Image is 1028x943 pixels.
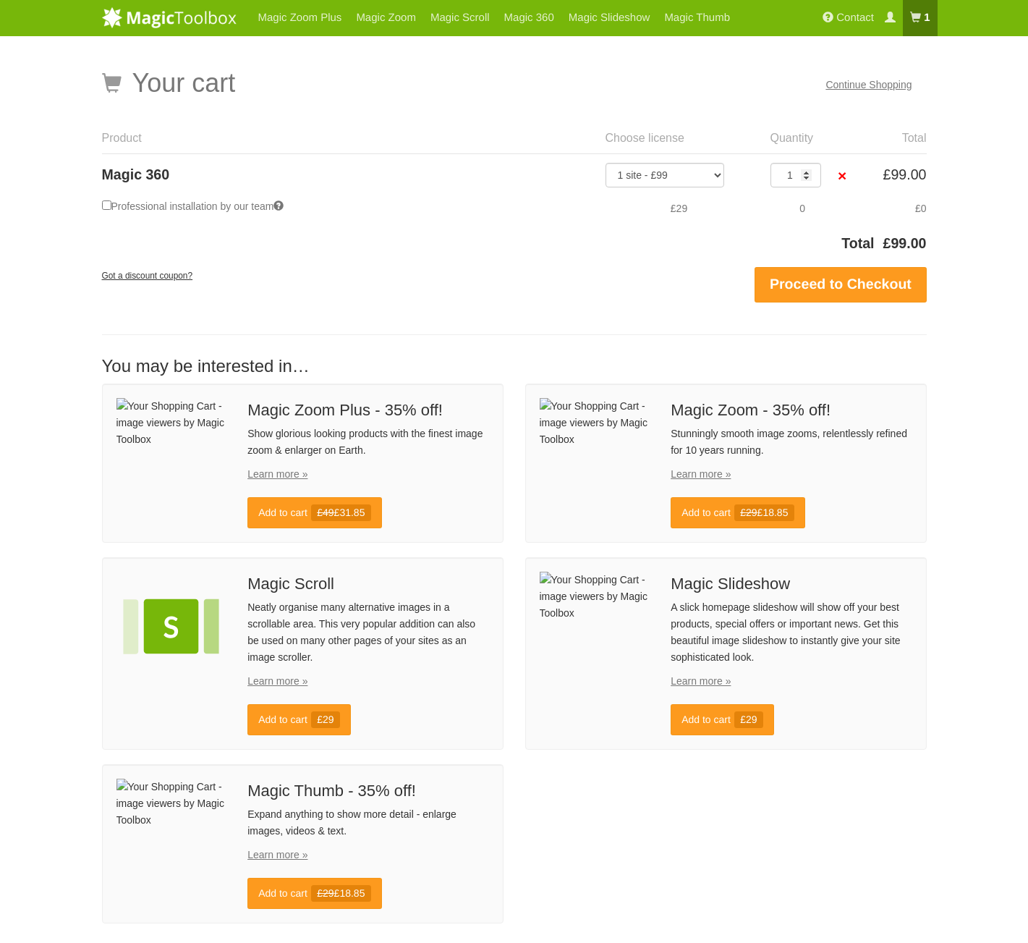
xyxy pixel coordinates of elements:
[924,12,930,24] b: 1
[671,497,805,528] a: Add to cart£29£18.85
[247,599,488,666] p: Neatly organise many alternative images in a scrollable area. This very popular addition can also...
[116,398,226,448] img: Your Shopping Cart - image viewers by Magic Toolbox
[247,806,488,840] p: Expand anything to show more detail - enlarge images, videos & text.
[734,711,763,728] span: £29
[247,878,382,909] a: Add to cart£29£18.85
[273,200,284,211] span: We will install Magic 360 on your website exactly how you want it. Full money refund if we cannot...
[734,504,794,521] span: £18.85
[247,402,488,418] span: Magic Zoom Plus - 35% off!
[671,402,912,418] span: Magic Zoom - 35% off!
[317,887,334,899] s: £29
[247,675,307,687] a: Learn more »
[883,166,927,182] bdi: 99.00
[671,468,731,480] a: Learn more »
[762,123,835,153] th: Quantity
[247,426,488,459] p: Show glorious looking products with the finest image zoom & enlarger on Earth.
[671,426,912,459] p: Stunningly smooth image zooms, relentlessly refined for 10 years running.
[102,200,111,210] input: Professional installation by our team
[311,504,371,521] span: £31.85
[247,575,488,592] span: Magic Scroll
[102,264,193,286] a: Got a discount coupon?
[836,12,874,24] span: Contact
[762,187,835,229] td: 0
[740,507,757,518] s: £29
[835,168,850,183] a: ×
[671,704,774,735] a: Add to cart£29
[247,468,307,480] a: Learn more »
[102,233,875,263] th: Total
[770,163,821,187] input: Qty
[102,123,597,153] th: Product
[883,166,891,182] span: £
[540,572,650,622] img: Your Shopping Cart - image viewers by Magic Toolbox
[311,885,371,902] span: £18.85
[755,267,926,303] a: Proceed to Checkout
[915,203,927,214] span: £0
[671,575,912,592] span: Magic Slideshow
[883,235,891,251] span: £
[825,79,912,90] a: Continue Shopping
[102,7,237,28] img: MagicToolbox.com - Image tools for your website
[597,187,762,229] td: £29
[116,572,226,682] img: Your Shopping Cart - image viewers by Magic Toolbox
[102,357,927,376] h3: You may be interested in…
[247,849,307,860] a: Learn more »
[116,779,226,829] img: Your Shopping Cart - image viewers by Magic Toolbox
[102,271,193,281] small: Got a discount coupon?
[671,675,731,687] a: Learn more »
[540,398,650,448] img: Your Shopping Cart - image viewers by Magic Toolbox
[671,599,912,666] p: A slick homepage slideshow will show off your best products, special offers or important news. Ge...
[863,123,926,153] th: Total
[311,711,340,728] span: £29
[317,507,334,518] s: £49
[597,123,762,153] th: Choose license
[247,497,382,528] a: Add to cart£49£31.85
[247,782,488,799] span: Magic Thumb - 35% off!
[102,166,170,182] a: Magic 360
[102,69,236,98] h1: Your cart
[247,704,351,735] a: Add to cart£29
[883,235,927,251] bdi: 99.00
[102,196,284,217] label: Professional installation by our team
